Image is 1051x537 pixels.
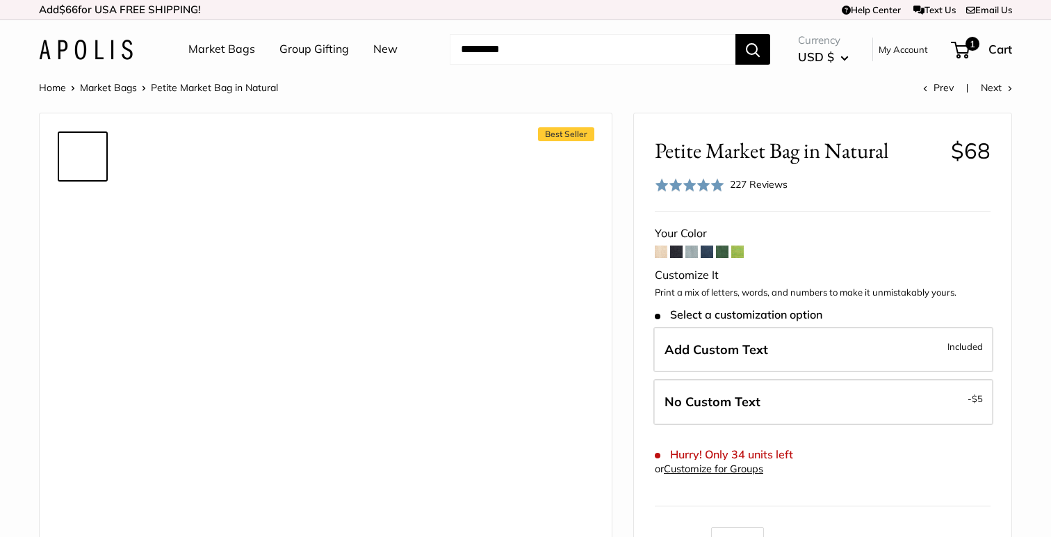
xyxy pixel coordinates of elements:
a: Market Bags [188,39,255,60]
a: Group Gifting [279,39,349,60]
a: Petite Market Bag in Natural [58,131,108,182]
a: Email Us [966,4,1012,15]
a: New [373,39,398,60]
a: description_Spacious inner area with room for everything. [58,354,108,404]
span: - [968,390,983,407]
a: Help Center [842,4,901,15]
nav: Breadcrumb [39,79,278,97]
a: Prev [923,81,954,94]
input: Search... [450,34,735,65]
a: description_Effortless style that elevates every moment [58,187,108,237]
span: Best Seller [538,127,594,141]
span: $66 [59,3,78,16]
span: Add Custom Text [665,342,768,358]
img: Apolis [39,40,133,60]
button: Search [735,34,770,65]
a: Petite Market Bag in Natural [58,410,108,460]
span: Cart [988,42,1012,56]
button: USD $ [798,46,849,68]
a: Petite Market Bag in Natural [58,298,108,348]
p: Print a mix of letters, words, and numbers to make it unmistakably yours. [655,286,991,300]
span: Petite Market Bag in Natural [655,138,940,163]
div: or [655,460,763,479]
span: Currency [798,31,849,50]
a: Home [39,81,66,94]
a: description_The Original Market bag in its 4 native styles [58,243,108,293]
div: Your Color [655,223,991,244]
a: Customize for Groups [664,463,763,475]
span: 1 [966,37,979,51]
a: Text Us [913,4,956,15]
span: 227 Reviews [730,178,788,191]
span: Included [947,338,983,355]
a: My Account [879,41,928,58]
a: Petite Market Bag in Natural [58,465,108,531]
span: USD $ [798,49,834,64]
div: Customize It [655,265,991,286]
a: Next [981,81,1012,94]
span: No Custom Text [665,394,760,410]
label: Leave Blank [653,379,993,425]
a: Market Bags [80,81,137,94]
label: Add Custom Text [653,327,993,373]
span: Petite Market Bag in Natural [151,81,278,94]
span: Hurry! Only 34 units left [655,448,793,461]
span: $68 [951,137,991,164]
a: 1 Cart [952,38,1012,61]
span: Select a customization option [655,308,822,321]
span: $5 [972,393,983,404]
